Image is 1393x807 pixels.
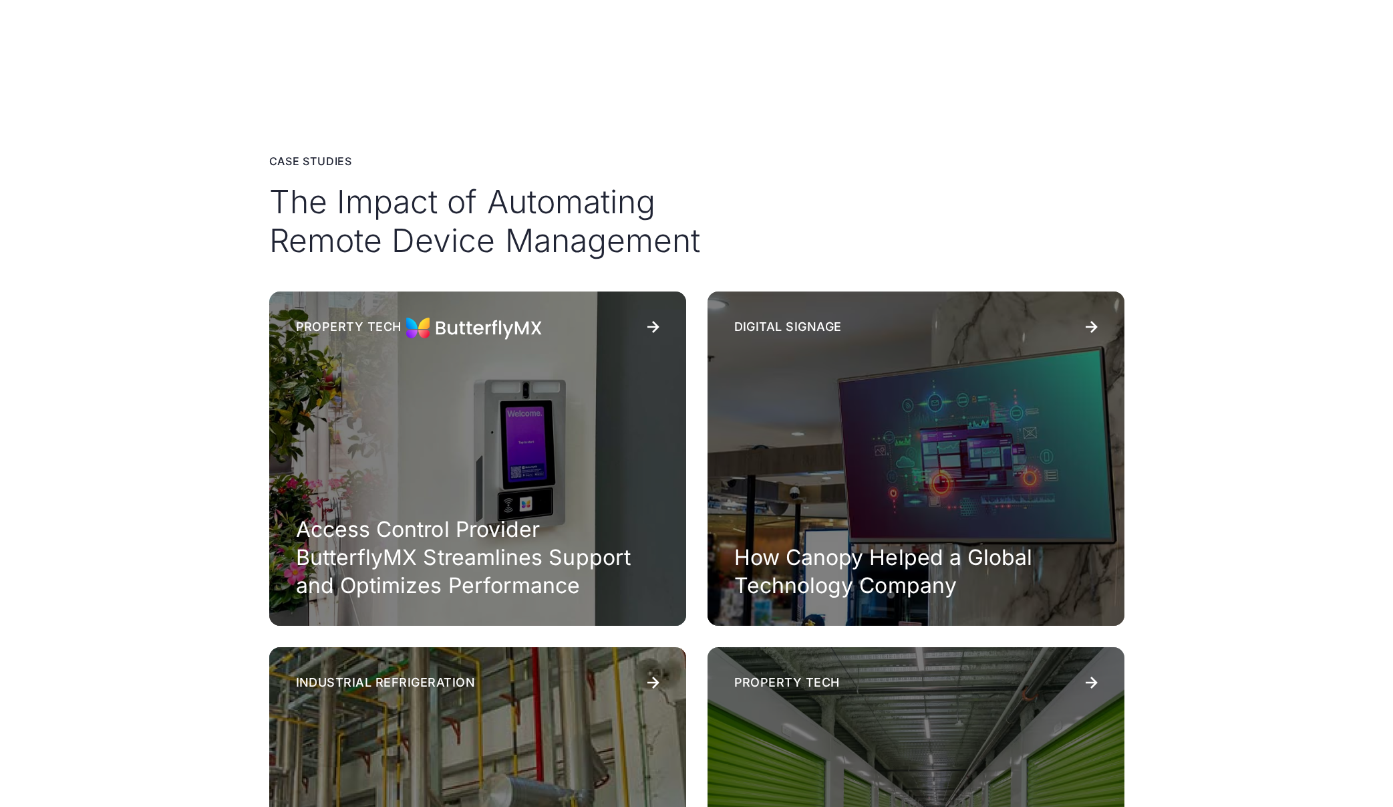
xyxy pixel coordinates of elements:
[734,675,840,690] div: Property Tech
[708,292,1124,626] a: Digital SignageHow Canopy Helped a Global Technology Company
[269,292,686,626] a: Property TechAccess Control Provider ButterflyMX Streamlines Support and Optimizes Performance
[269,153,777,169] div: case studies
[296,675,476,690] div: Industrial Refrigeration
[269,183,777,259] h2: The Impact of Automating Remote Device Management
[296,515,659,599] h3: Access Control Provider ButterflyMX Streamlines Support and Optimizes Performance
[734,544,1098,599] h3: How Canopy Helped a Global Technology Company
[734,320,842,334] div: Digital Signage
[296,320,402,334] div: Property Tech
